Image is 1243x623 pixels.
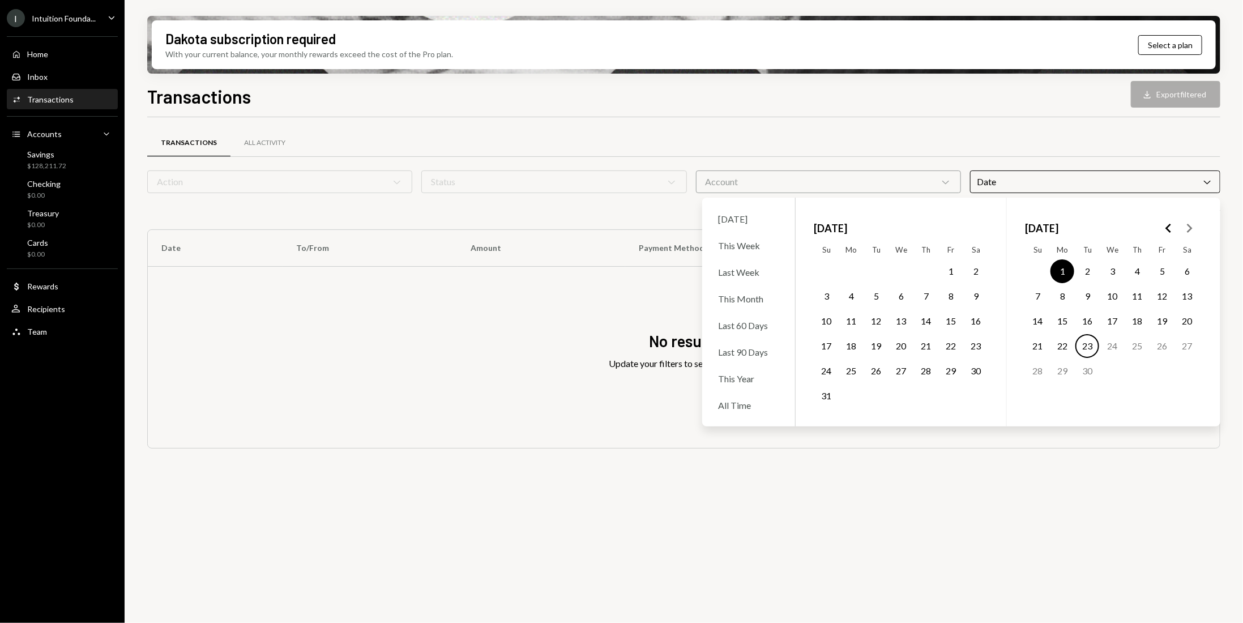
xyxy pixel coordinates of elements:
button: Tuesday, August 19th, 2025 [864,334,888,358]
table: September 2025 [1025,241,1199,408]
button: Monday, September 15th, 2025 [1050,309,1074,333]
button: Sunday, September 28th, 2025 [1026,359,1049,383]
div: This Year [711,366,786,391]
button: Wednesday, August 27th, 2025 [889,359,913,383]
button: Sunday, August 17th, 2025 [814,334,838,358]
div: Accounts [27,129,62,139]
th: Thursday [913,241,938,259]
a: Transactions [7,89,118,109]
th: Thursday [1125,241,1150,259]
div: Intuition Founda... [32,14,96,23]
div: No results [649,330,719,352]
button: Monday, August 18th, 2025 [839,334,863,358]
div: [DATE] [711,207,786,231]
a: Checking$0.00 [7,176,118,203]
div: Recipients [27,304,65,314]
div: This Week [711,233,786,258]
span: [DATE] [814,216,847,241]
div: Dakota subscription required [165,29,336,48]
div: Last 60 Days [711,313,786,338]
div: Transactions [161,138,217,148]
div: All Time [711,393,786,417]
th: To/From [283,230,457,266]
div: Cards [27,238,48,248]
div: This Month [711,287,786,311]
div: $0.00 [27,250,48,259]
th: Sunday [814,241,839,259]
button: Tuesday, August 12th, 2025 [864,309,888,333]
th: Sunday [1025,241,1050,259]
button: Saturday, August 9th, 2025 [964,284,988,308]
button: Monday, August 25th, 2025 [839,359,863,383]
button: Go to the Next Month [1179,218,1199,238]
button: Friday, August 29th, 2025 [939,359,963,383]
button: Sunday, September 21st, 2025 [1026,334,1049,358]
button: Sunday, August 3rd, 2025 [814,284,838,308]
button: Thursday, September 25th, 2025 [1125,334,1149,358]
a: Treasury$0.00 [7,205,118,232]
div: Rewards [27,281,58,291]
button: Tuesday, September 9th, 2025 [1075,284,1099,308]
th: Saturday [963,241,988,259]
button: Go to the Previous Month [1159,218,1179,238]
h1: Transactions [147,85,251,108]
button: Tuesday, September 16th, 2025 [1075,309,1099,333]
button: Sunday, August 10th, 2025 [814,309,838,333]
div: $0.00 [27,191,61,200]
button: Select a plan [1138,35,1202,55]
button: Thursday, September 18th, 2025 [1125,309,1149,333]
button: Monday, September 29th, 2025 [1050,359,1074,383]
button: Friday, September 26th, 2025 [1150,334,1174,358]
div: $0.00 [27,220,59,230]
button: Sunday, September 14th, 2025 [1026,309,1049,333]
a: Rewards [7,276,118,296]
button: Today, Tuesday, September 23rd, 2025 [1075,334,1099,358]
button: Monday, August 11th, 2025 [839,309,863,333]
button: Thursday, August 28th, 2025 [914,359,938,383]
div: Date [970,170,1220,193]
div: I [7,9,25,27]
button: Wednesday, September 17th, 2025 [1100,309,1124,333]
th: Monday [839,241,864,259]
button: Thursday, September 11th, 2025 [1125,284,1149,308]
button: Monday, September 1st, 2025, selected [1050,259,1074,283]
button: Wednesday, August 20th, 2025 [889,334,913,358]
div: $128,211.72 [27,161,66,171]
button: Friday, August 8th, 2025 [939,284,963,308]
div: Last 90 Days [711,340,786,364]
button: Friday, August 22nd, 2025 [939,334,963,358]
button: Saturday, August 30th, 2025 [964,359,988,383]
button: Thursday, August 21st, 2025 [914,334,938,358]
button: Monday, August 4th, 2025 [839,284,863,308]
th: Saturday [1174,241,1199,259]
a: Savings$128,211.72 [7,146,118,173]
a: Transactions [147,129,230,157]
button: Saturday, August 23rd, 2025 [964,334,988,358]
button: Friday, September 19th, 2025 [1150,309,1174,333]
a: Recipients [7,298,118,319]
button: Thursday, September 4th, 2025 [1125,259,1149,283]
div: Team [27,327,47,336]
span: [DATE] [1025,216,1058,241]
th: Friday [938,241,963,259]
a: All Activity [230,129,299,157]
div: Account [696,170,961,193]
div: Transactions [27,95,74,104]
button: Wednesday, September 10th, 2025 [1100,284,1124,308]
button: Tuesday, September 30th, 2025 [1075,359,1099,383]
button: Tuesday, September 2nd, 2025 [1075,259,1099,283]
button: Saturday, September 20th, 2025 [1175,309,1199,333]
a: Home [7,44,118,64]
div: Savings [27,150,66,159]
button: Wednesday, August 13th, 2025 [889,309,913,333]
button: Thursday, August 14th, 2025 [914,309,938,333]
button: Friday, August 1st, 2025 [939,259,963,283]
th: Amount [458,230,626,266]
button: Friday, August 15th, 2025 [939,309,963,333]
button: Monday, September 22nd, 2025 [1050,334,1074,358]
th: Wednesday [1100,241,1125,259]
div: Treasury [27,208,59,218]
button: Friday, September 5th, 2025 [1150,259,1174,283]
button: Saturday, September 6th, 2025 [1175,259,1199,283]
button: Wednesday, September 3rd, 2025 [1100,259,1124,283]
